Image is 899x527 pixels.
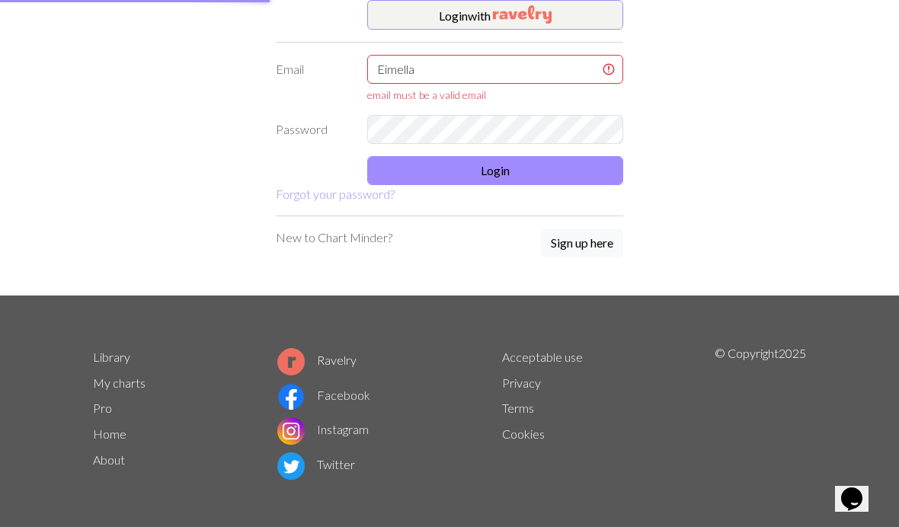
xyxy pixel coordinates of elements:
[93,401,112,415] a: Pro
[277,353,357,367] a: Ravelry
[277,348,305,375] img: Ravelry logo
[502,375,541,390] a: Privacy
[835,466,884,512] iframe: chat widget
[277,452,305,480] img: Twitter logo
[367,87,623,103] div: email must be a valid email
[493,5,552,24] img: Ravelry
[267,115,358,144] label: Password
[541,228,623,259] a: Sign up here
[93,452,125,467] a: About
[93,426,126,441] a: Home
[277,383,305,410] img: Facebook logo
[502,401,534,415] a: Terms
[502,426,545,441] a: Cookies
[93,350,130,364] a: Library
[367,156,623,185] button: Login
[277,417,305,445] img: Instagram logo
[277,422,369,436] a: Instagram
[277,388,370,402] a: Facebook
[502,350,583,364] a: Acceptable use
[276,228,392,247] p: New to Chart Minder?
[277,457,355,471] a: Twitter
[541,228,623,257] button: Sign up here
[715,344,806,483] p: © Copyright 2025
[276,187,395,201] a: Forgot your password?
[267,55,358,103] label: Email
[93,375,146,390] a: My charts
